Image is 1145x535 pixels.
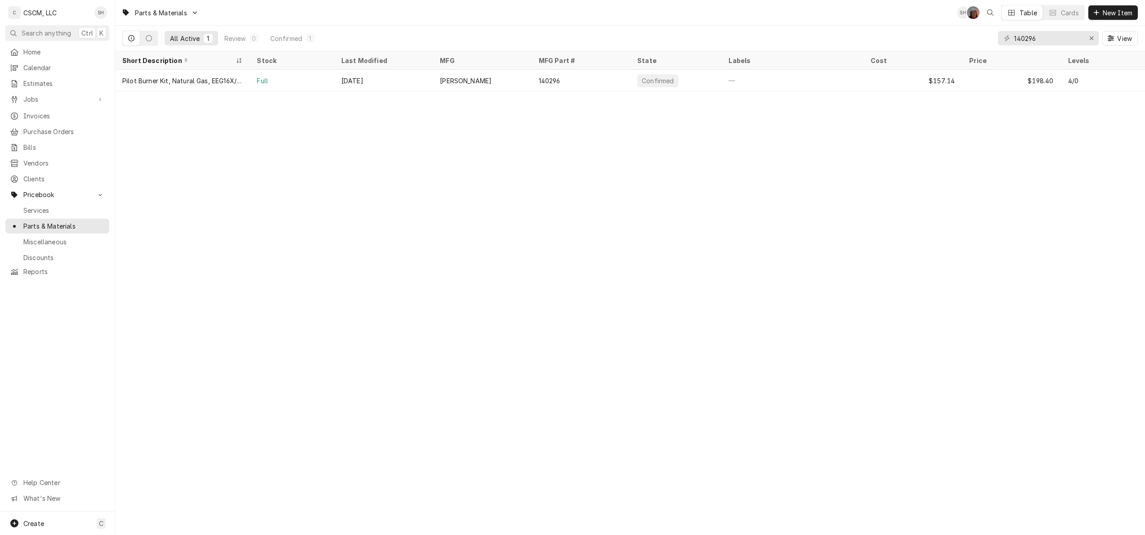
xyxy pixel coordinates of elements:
[5,234,109,249] a: Miscellaneous
[5,491,109,506] a: Go to What's New
[1102,31,1138,45] button: View
[122,76,242,85] div: Pilot Burner Kit, Natural Gas, EEG16X/2XX Baso (2)
[5,250,109,265] a: Discounts
[1115,34,1134,43] span: View
[23,79,105,88] span: Estimates
[5,264,109,279] a: Reports
[23,143,105,152] span: Bills
[23,158,105,168] span: Vendors
[721,70,863,91] div: —
[967,6,980,19] div: Dena Vecchetti's Avatar
[23,47,105,57] span: Home
[1068,56,1136,65] div: Levels
[118,5,202,20] a: Go to Parts & Materials
[23,206,105,215] span: Services
[23,8,57,18] div: CSCM, LLC
[539,76,560,85] div: 140296
[23,111,105,121] span: Invoices
[1068,76,1078,85] div: 4/0
[122,56,233,65] div: Short Description
[251,34,257,43] div: 0
[257,76,268,85] div: Full
[23,520,44,527] span: Create
[23,478,104,487] span: Help Center
[99,519,103,528] span: C
[1088,5,1138,20] button: New Item
[5,92,109,107] a: Go to Jobs
[23,94,91,104] span: Jobs
[1101,8,1134,18] span: New Item
[22,28,71,38] span: Search anything
[170,34,200,43] div: All Active
[5,187,109,202] a: Go to Pricebook
[334,70,433,91] div: [DATE]
[23,190,91,199] span: Pricebook
[967,6,980,19] div: DV
[983,5,997,20] button: Open search
[5,25,109,41] button: Search anythingCtrlK
[539,56,621,65] div: MFG Part #
[94,6,107,19] div: Serra Heyen's Avatar
[308,34,313,43] div: 1
[341,56,424,65] div: Last Modified
[5,475,109,490] a: Go to Help Center
[863,70,962,91] div: $157.14
[99,28,103,38] span: K
[969,56,1051,65] div: Price
[5,60,109,75] a: Calendar
[23,494,104,503] span: What's New
[23,174,105,184] span: Clients
[23,237,105,247] span: Miscellaneous
[729,56,856,65] div: Labels
[5,171,109,186] a: Clients
[23,63,105,72] span: Calendar
[135,8,187,18] span: Parts & Materials
[5,45,109,59] a: Home
[871,56,953,65] div: Cost
[206,34,211,43] div: 1
[23,221,105,231] span: Parts & Materials
[957,6,970,19] div: Serra Heyen's Avatar
[5,156,109,171] a: Vendors
[5,108,109,123] a: Invoices
[440,56,522,65] div: MFG
[1014,31,1082,45] input: Keyword search
[5,124,109,139] a: Purchase Orders
[23,127,105,136] span: Purchase Orders
[8,6,21,19] div: C
[1061,8,1079,18] div: Cards
[440,76,492,85] div: [PERSON_NAME]
[637,56,712,65] div: State
[1084,31,1099,45] button: Erase input
[5,219,109,234] a: Parts & Materials
[5,140,109,155] a: Bills
[23,253,105,262] span: Discounts
[5,203,109,218] a: Services
[94,6,107,19] div: SH
[957,6,970,19] div: SH
[5,76,109,91] a: Estimates
[1020,8,1037,18] div: Table
[23,267,105,276] span: Reports
[257,56,325,65] div: Stock
[270,34,302,43] div: Confirmed
[962,70,1060,91] div: $198.40
[641,76,675,85] div: Confirmed
[81,28,93,38] span: Ctrl
[224,34,246,43] div: Review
